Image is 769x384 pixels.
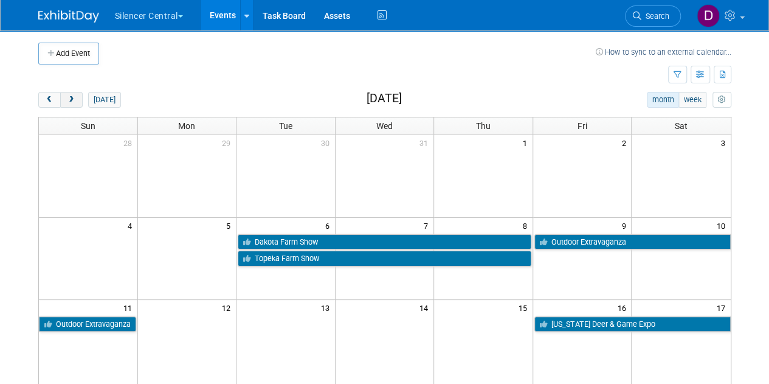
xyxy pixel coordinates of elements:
span: 12 [221,300,236,315]
span: 4 [126,218,137,233]
a: Dakota Farm Show [238,234,531,250]
button: prev [38,92,61,108]
span: 17 [716,300,731,315]
a: How to sync to an external calendar... [596,47,731,57]
span: 29 [221,135,236,150]
span: Wed [376,121,393,131]
span: Sun [81,121,95,131]
span: Search [641,12,669,21]
button: week [678,92,706,108]
h2: [DATE] [366,92,401,105]
span: 11 [122,300,137,315]
img: ExhibitDay [38,10,99,23]
span: 16 [616,300,631,315]
span: 3 [720,135,731,150]
span: Fri [578,121,587,131]
span: 14 [418,300,433,315]
span: 2 [620,135,631,150]
a: [US_STATE] Deer & Game Expo [534,316,731,332]
span: 13 [320,300,335,315]
img: Darren Stemple [697,4,720,27]
button: [DATE] [88,92,120,108]
a: Outdoor Extravaganza [39,316,136,332]
button: next [60,92,83,108]
span: 5 [225,218,236,233]
span: Thu [476,121,491,131]
span: 31 [418,135,433,150]
span: 30 [320,135,335,150]
span: Mon [178,121,195,131]
span: 28 [122,135,137,150]
span: 15 [517,300,533,315]
span: 6 [324,218,335,233]
button: myCustomButton [712,92,731,108]
span: 8 [522,218,533,233]
span: Sat [675,121,688,131]
span: 9 [620,218,631,233]
button: Add Event [38,43,99,65]
span: 1 [522,135,533,150]
a: Search [625,5,681,27]
button: month [647,92,679,108]
span: 7 [422,218,433,233]
i: Personalize Calendar [718,96,726,104]
span: 10 [716,218,731,233]
a: Outdoor Extravaganza [534,234,731,250]
a: Topeka Farm Show [238,251,531,267]
span: Tue [279,121,292,131]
